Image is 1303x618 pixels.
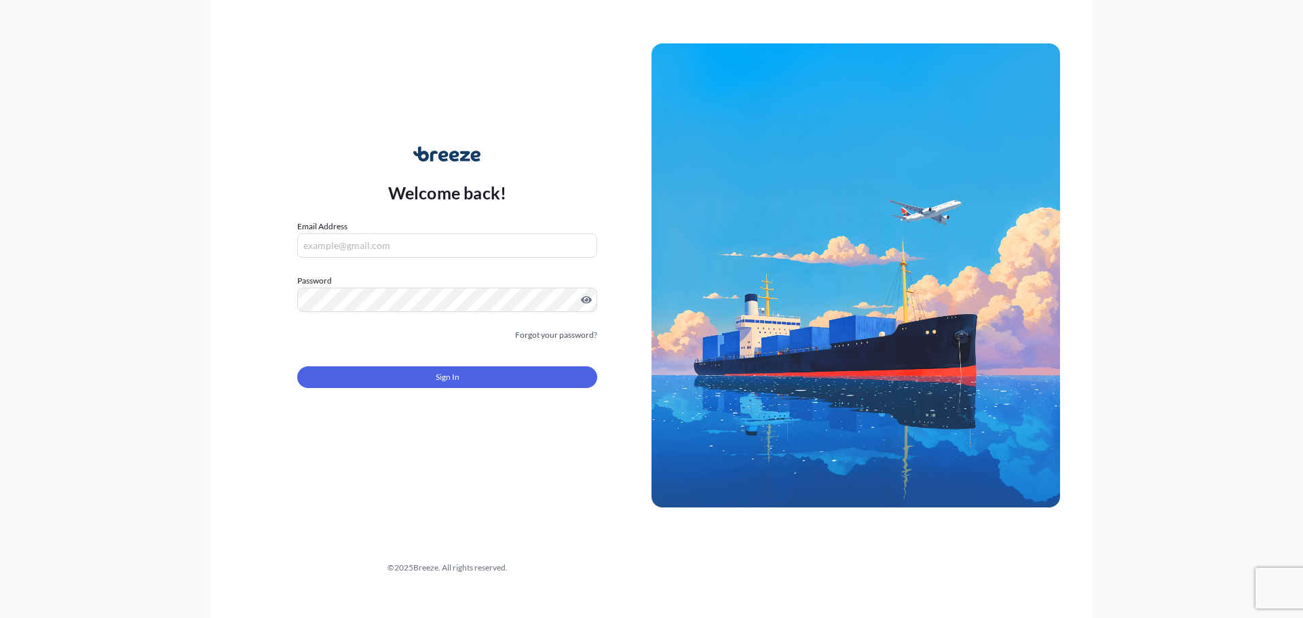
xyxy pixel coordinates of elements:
div: © 2025 Breeze. All rights reserved. [243,561,651,575]
label: Password [297,274,597,288]
p: Welcome back! [388,182,507,204]
span: Sign In [436,370,459,384]
button: Show password [581,294,592,305]
button: Sign In [297,366,597,388]
a: Forgot your password? [515,328,597,342]
img: Ship illustration [651,43,1060,507]
input: example@gmail.com [297,233,597,258]
label: Email Address [297,220,347,233]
